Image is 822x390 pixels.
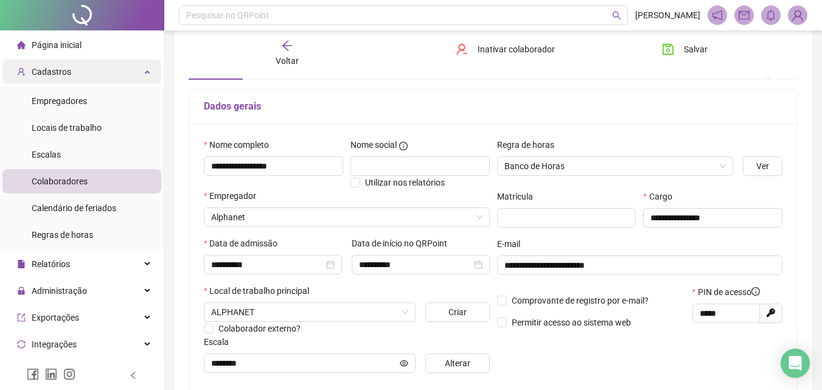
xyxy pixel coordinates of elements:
[712,10,723,21] span: notification
[32,340,77,349] span: Integrações
[17,287,26,295] span: lock
[211,208,482,226] span: RADIUN SERVICOS DE PROVEDOR DE INTERNET LTDA
[400,359,408,367] span: eye
[756,159,769,173] span: Ver
[512,318,631,327] span: Permitir acesso ao sistema web
[352,237,455,250] label: Data de início no QRPoint
[32,40,82,50] span: Página inicial
[781,349,810,378] div: Open Intercom Messenger
[17,260,26,268] span: file
[32,96,87,106] span: Empregadores
[17,340,26,349] span: sync
[129,371,138,380] span: left
[643,190,680,203] label: Cargo
[497,237,528,251] label: E-mail
[32,286,87,296] span: Administração
[365,178,445,187] span: Utilizar nos relatórios
[218,324,301,333] span: Colaborador externo?
[32,123,102,133] span: Locais de trabalho
[45,368,57,380] span: linkedin
[456,43,468,55] span: user-delete
[739,10,750,21] span: mail
[447,40,564,59] button: Inativar colaborador
[751,287,760,296] span: info-circle
[204,99,782,114] h5: Dados gerais
[635,9,700,22] span: [PERSON_NAME]
[497,190,541,203] label: Matrícula
[204,284,317,298] label: Local de trabalho principal
[211,303,408,321] span: AVENIDA DECIO CASTELO BRANCO, 364, REMANSO, BAHIA, BRAZIL
[684,43,708,56] span: Salvar
[17,68,26,76] span: user-add
[512,296,649,305] span: Comprovante de registro por e-mail?
[448,305,467,319] span: Criar
[504,157,726,175] span: Banco de Horas
[425,353,489,373] button: Alterar
[497,138,562,151] label: Regra de horas
[32,259,70,269] span: Relatórios
[32,313,79,322] span: Exportações
[204,189,264,203] label: Empregador
[17,41,26,49] span: home
[32,230,93,240] span: Regras de horas
[698,285,760,299] span: PIN de acesso
[612,11,621,20] span: search
[27,368,39,380] span: facebook
[425,302,489,322] button: Criar
[765,10,776,21] span: bell
[204,237,285,250] label: Data de admissão
[770,52,798,80] button: ellipsis
[281,40,293,52] span: arrow-left
[662,43,674,55] span: save
[32,67,71,77] span: Cadastros
[32,176,88,186] span: Colaboradores
[445,357,470,370] span: Alterar
[743,156,782,176] button: Ver
[478,43,555,56] span: Inativar colaborador
[204,335,237,349] label: Escala
[204,138,277,151] label: Nome completo
[63,368,75,380] span: instagram
[789,6,807,24] img: 88550
[17,313,26,322] span: export
[653,40,717,59] button: Salvar
[399,142,408,150] span: info-circle
[276,56,299,66] span: Voltar
[32,203,116,213] span: Calendário de feriados
[32,150,61,159] span: Escalas
[350,138,397,151] span: Nome social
